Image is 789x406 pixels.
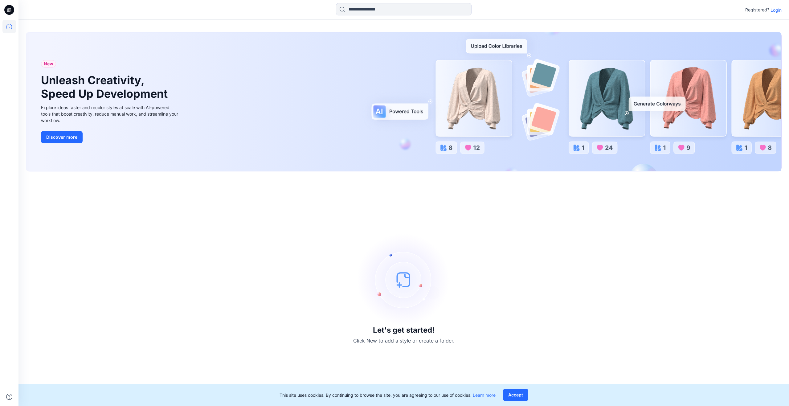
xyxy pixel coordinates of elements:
[280,392,496,398] p: This site uses cookies. By continuing to browse the site, you are agreeing to our use of cookies.
[41,104,180,124] div: Explore ideas faster and recolor styles at scale with AI-powered tools that boost creativity, red...
[44,60,53,68] span: New
[41,74,170,100] h1: Unleash Creativity, Speed Up Development
[358,233,450,326] img: empty-state-image.svg
[41,131,83,143] button: Discover more
[745,6,769,14] p: Registered?
[473,392,496,398] a: Learn more
[353,337,454,344] p: Click New to add a style or create a folder.
[373,326,435,334] h3: Let's get started!
[771,7,782,13] p: Login
[503,389,528,401] button: Accept
[41,131,180,143] a: Discover more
